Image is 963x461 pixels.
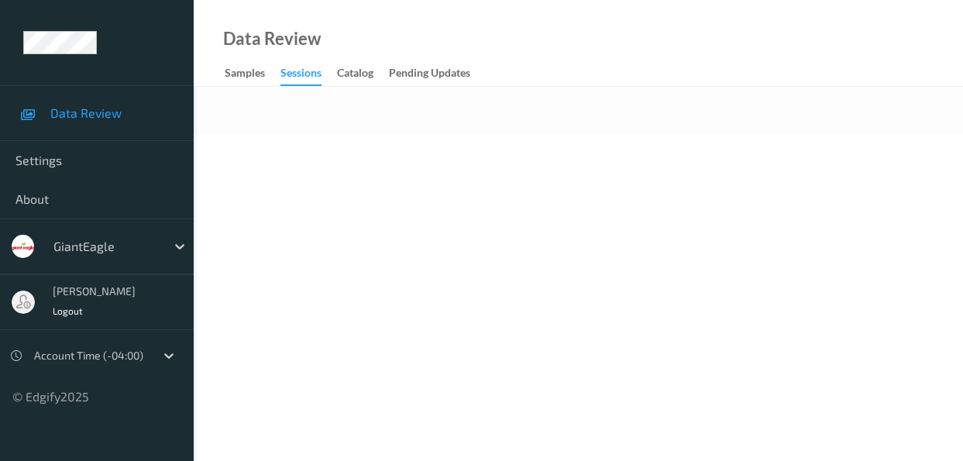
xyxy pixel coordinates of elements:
[280,63,337,86] a: Sessions
[280,65,322,86] div: Sessions
[225,65,265,84] div: Samples
[337,63,389,84] a: Catalog
[337,65,373,84] div: Catalog
[389,65,470,84] div: Pending Updates
[225,63,280,84] a: Samples
[389,63,486,84] a: Pending Updates
[223,31,321,46] div: Data Review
